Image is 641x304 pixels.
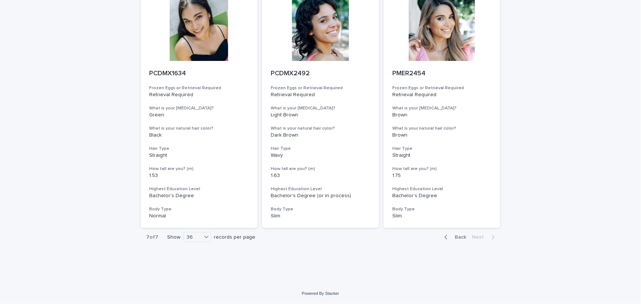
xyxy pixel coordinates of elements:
button: Back [439,234,469,240]
p: PCDMX1634 [150,70,249,78]
p: Retrieval Required [150,92,249,98]
h3: What is your natural hair color? [150,126,249,131]
p: Retrieval Required [271,92,370,98]
h3: Frozen Eggs or Retrieval Required [150,85,249,91]
p: 7 of 7 [141,228,165,246]
h3: Highest Education Level [150,186,249,192]
p: Straight [150,152,249,159]
p: Brown [392,112,492,118]
p: Slim [392,213,492,219]
p: Normal [150,213,249,219]
span: Next [472,235,489,240]
h3: Hair Type [150,146,249,152]
h3: Body Type [150,206,249,212]
h3: Frozen Eggs or Retrieval Required [271,85,370,91]
p: Light Brown [271,112,370,118]
h3: Highest Education Level [392,186,492,192]
p: Wavy [271,152,370,159]
p: 1.53 [150,173,249,179]
h3: How tall are you? (m) [150,166,249,172]
p: Retrieval Required [392,92,492,98]
p: Show [168,234,181,240]
h3: What is your [MEDICAL_DATA]? [150,105,249,111]
h3: How tall are you? (m) [392,166,492,172]
h3: What is your [MEDICAL_DATA]? [271,105,370,111]
p: PCDMX2492 [271,70,370,78]
p: Slim [271,213,370,219]
p: 1.75 [392,173,492,179]
p: Bachelor's Degree (or in process) [271,193,370,199]
button: Next [469,234,501,240]
p: Dark Brown [271,132,370,138]
h3: What is your [MEDICAL_DATA]? [392,105,492,111]
p: Black [150,132,249,138]
h3: What is your natural hair color? [271,126,370,131]
h3: Frozen Eggs or Retrieval Required [392,85,492,91]
p: Bachelor's Degree [150,193,249,199]
p: Green [150,112,249,118]
div: 36 [184,234,202,241]
p: Brown [392,132,492,138]
p: 1.63 [271,173,370,179]
p: records per page [214,234,256,240]
h3: Body Type [271,206,370,212]
p: Bachelor's Degree [392,193,492,199]
p: PMER2454 [392,70,492,78]
h3: What is your natural hair color? [392,126,492,131]
span: Back [451,235,467,240]
h3: Hair Type [271,146,370,152]
h3: How tall are you? (m) [271,166,370,172]
h3: Hair Type [392,146,492,152]
h3: Highest Education Level [271,186,370,192]
h3: Body Type [392,206,492,212]
a: Powered By Stacker [302,291,339,296]
p: Straight [392,152,492,159]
